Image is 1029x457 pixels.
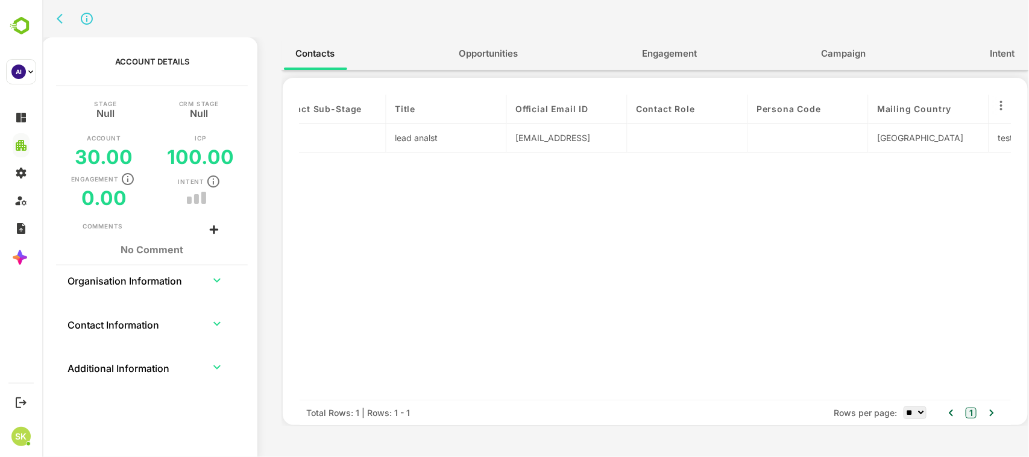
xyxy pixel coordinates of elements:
[25,265,154,294] th: Organisation Information
[948,46,973,61] span: Intent
[153,135,163,141] p: ICP
[473,131,576,144] div: [EMAIL_ADDRESS]
[264,406,368,419] div: Total Rows: 1 | Rows: 1 - 1
[137,101,177,107] p: CRM Stage
[924,408,934,418] button: 1
[40,244,180,256] h1: No Comment
[353,131,456,144] div: lead analst
[37,11,52,26] svg: Click to close Account details panel
[254,46,293,61] span: Contacts
[33,145,91,169] h5: 30.00
[166,196,169,200] button: trend
[39,186,84,210] h5: 0.00
[40,222,81,232] div: Comments
[166,315,184,333] button: expand row
[232,104,319,114] span: Contact Sub-Stage
[11,65,26,79] div: AI
[417,46,476,61] span: Opportunities
[6,14,37,37] img: BambooboxLogoMark.f1c84d78b4c51b1a7b5f700c9845e183.svg
[779,46,824,61] span: Campaign
[353,104,373,114] span: Title
[714,104,779,114] span: Persona Code
[792,406,855,419] span: Rows per page:
[25,265,195,396] table: collapsible table
[25,353,154,382] th: Additional Information
[835,131,938,144] div: [GEOGRAPHIC_DATA]
[148,107,166,116] h5: Null
[239,37,987,70] div: full width tabs example
[45,135,79,141] p: Account
[166,271,184,289] button: expand row
[52,101,74,107] p: Stage
[11,427,31,446] div: SK
[25,309,154,338] th: Contact Information
[73,57,147,66] p: Account Details
[54,107,72,116] h5: Null
[29,176,77,182] p: Engagement
[600,46,655,61] span: Engagement
[166,358,184,376] button: expand row
[594,104,653,114] span: Contact Role
[473,104,546,114] span: Official Email ID
[835,104,910,114] span: Mailing Country
[13,394,29,411] button: Logout
[136,178,162,184] p: Intent
[11,10,30,28] button: back
[125,145,192,169] h5: 100.00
